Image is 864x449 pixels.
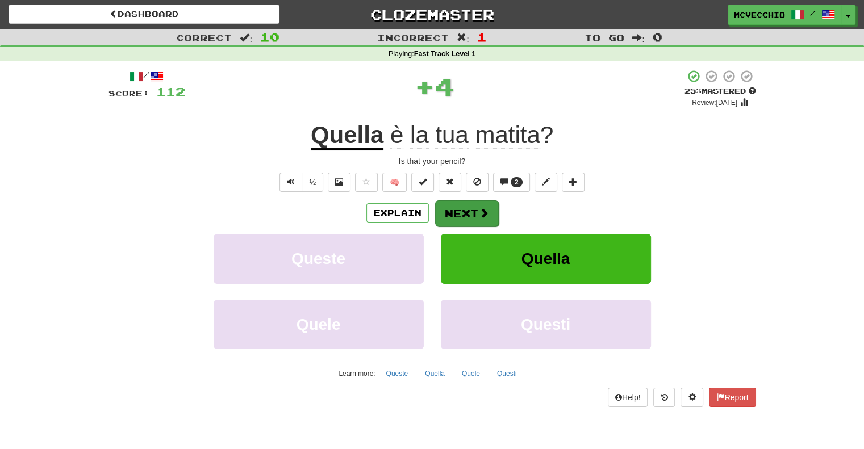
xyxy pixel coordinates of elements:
small: Learn more: [339,370,375,377]
span: 112 [156,85,185,99]
span: 1 [477,30,487,44]
span: 2 [515,178,519,186]
button: Set this sentence to 100% Mastered (alt+m) [411,173,434,192]
span: 0 [653,30,662,44]
span: Correct [176,32,232,43]
span: la [410,121,429,149]
span: Score: [108,89,149,98]
span: matita [475,121,540,149]
button: Help! [608,388,648,407]
span: Questi [521,316,570,333]
u: Quella [311,121,383,150]
button: Play sentence audio (ctl+space) [279,173,302,192]
div: / [108,69,185,83]
button: Quele [456,365,486,382]
div: Mastered [684,86,756,96]
button: Quella [441,234,651,283]
strong: Fast Track Level 1 [414,50,476,58]
a: Dashboard [9,5,279,24]
button: Queste [380,365,415,382]
span: McVecchio [734,10,785,20]
button: Show image (alt+x) [328,173,350,192]
button: Round history (alt+y) [653,388,675,407]
button: Report [709,388,756,407]
span: ? [383,121,553,149]
button: Next [435,200,499,226]
span: To go [585,32,624,43]
span: 10 [260,30,279,44]
span: / [810,9,816,17]
button: 🧠 [382,173,407,192]
span: è [390,121,403,149]
span: tua [435,121,468,149]
span: Incorrect [377,32,449,43]
button: Edit sentence (alt+d) [535,173,557,192]
button: Questi [441,300,651,349]
button: Favorite sentence (alt+f) [355,173,378,192]
a: Clozemaster [297,5,567,24]
span: Quele [297,316,341,333]
button: 2 [493,173,530,192]
button: Quele [214,300,424,349]
button: Explain [366,203,429,223]
button: Questi [491,365,523,382]
button: Add to collection (alt+a) [562,173,585,192]
button: Quella [419,365,451,382]
a: McVecchio / [728,5,841,25]
span: Queste [291,250,345,267]
span: : [457,33,469,43]
button: Ignore sentence (alt+i) [466,173,489,192]
span: : [632,33,645,43]
span: Quella [521,250,570,267]
div: Is that your pencil? [108,156,756,167]
button: ½ [302,173,323,192]
span: + [415,69,435,103]
button: Reset to 0% Mastered (alt+r) [439,173,461,192]
button: Queste [214,234,424,283]
small: Review: [DATE] [692,99,737,107]
span: 4 [435,72,454,100]
span: 25 % [684,86,702,95]
span: : [240,33,252,43]
div: Text-to-speech controls [277,173,323,192]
